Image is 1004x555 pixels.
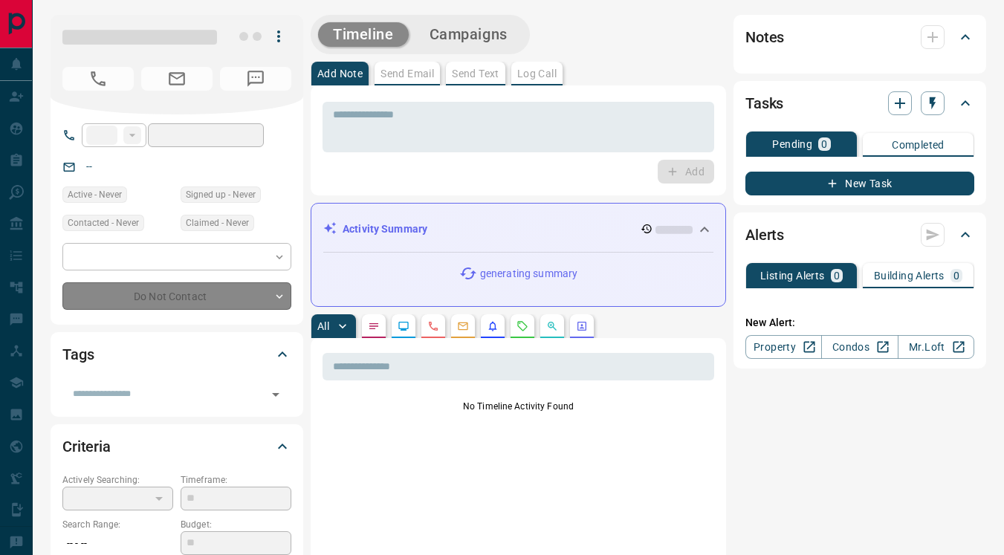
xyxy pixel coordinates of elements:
p: Timeframe: [181,473,291,487]
div: Tasks [745,85,974,121]
svg: Calls [427,320,439,332]
p: Completed [892,140,945,150]
p: 0 [834,270,840,281]
a: Condos [821,335,898,359]
button: Timeline [318,22,409,47]
div: Tags [62,337,291,372]
span: Signed up - Never [186,187,256,202]
span: Active - Never [68,187,122,202]
svg: Agent Actions [576,320,588,332]
h2: Tasks [745,91,783,115]
h2: Tags [62,343,94,366]
span: No Email [141,67,213,91]
div: Alerts [745,217,974,253]
p: 0 [953,270,959,281]
h2: Criteria [62,435,111,458]
button: Campaigns [415,22,522,47]
svg: Listing Alerts [487,320,499,332]
div: Notes [745,19,974,55]
div: Activity Summary [323,215,713,243]
span: No Number [220,67,291,91]
p: Listing Alerts [760,270,825,281]
div: Criteria [62,429,291,464]
span: Claimed - Never [186,215,249,230]
p: Pending [772,139,812,149]
a: Mr.Loft [898,335,974,359]
a: Property [745,335,822,359]
a: -- [86,160,92,172]
p: 0 [821,139,827,149]
p: Budget: [181,518,291,531]
button: Open [265,384,286,405]
button: New Task [745,172,974,195]
div: Do Not Contact [62,282,291,310]
h2: Alerts [745,223,784,247]
h2: Notes [745,25,784,49]
p: New Alert: [745,315,974,331]
svg: Notes [368,320,380,332]
span: Contacted - Never [68,215,139,230]
p: Search Range: [62,518,173,531]
p: generating summary [480,266,577,282]
span: No Number [62,67,134,91]
svg: Opportunities [546,320,558,332]
svg: Requests [516,320,528,332]
p: Actively Searching: [62,473,173,487]
p: No Timeline Activity Found [323,400,714,413]
p: Building Alerts [874,270,945,281]
p: Activity Summary [343,221,427,237]
svg: Emails [457,320,469,332]
p: All [317,321,329,331]
p: Add Note [317,68,363,79]
svg: Lead Browsing Activity [398,320,409,332]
